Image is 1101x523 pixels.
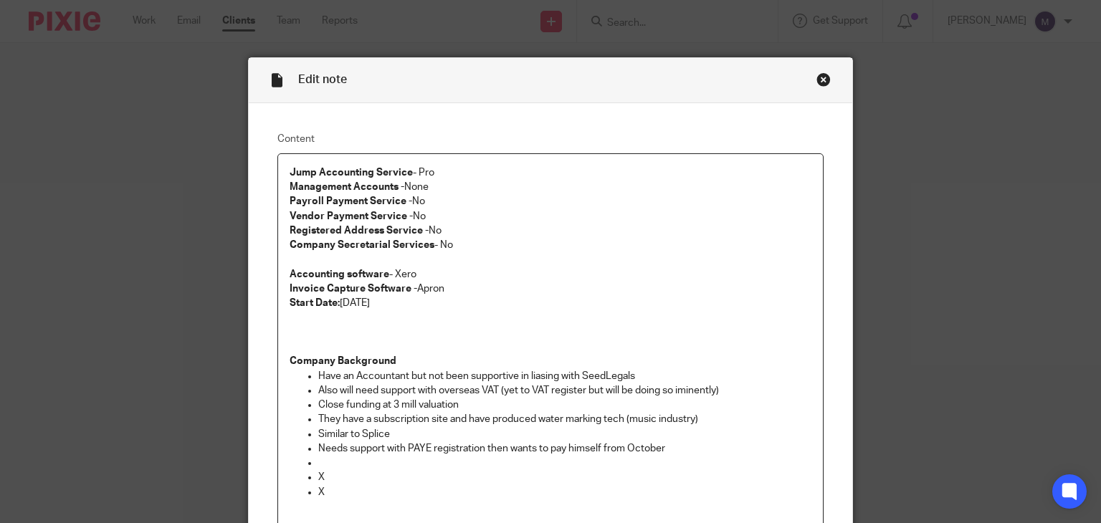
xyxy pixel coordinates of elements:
[318,470,812,484] p: X
[318,383,812,398] p: Also will need support with overseas VAT (yet to VAT register but will be doing so iminently)
[318,398,812,412] p: Close funding at 3 mill valuation
[318,485,812,499] p: X
[298,74,347,85] span: Edit note
[816,72,831,87] div: Close this dialog window
[290,356,396,366] strong: Company Background
[290,224,812,238] p: No
[290,282,812,296] p: Apron
[290,194,812,208] p: No
[318,412,812,426] p: They have a subscription site and have produced water marking tech (music industry)
[318,369,812,383] p: Have an Accountant but not been supportive in liasing with SeedLegals
[277,132,824,146] label: Content
[290,269,389,279] strong: Accounting software
[290,226,429,236] strong: Registered Address Service -
[290,298,340,308] strong: Start Date:
[318,441,812,456] p: Needs support with PAYE registration then wants to pay himself from October
[290,211,413,221] strong: Vendor Payment Service -
[290,165,812,180] p: - Pro
[290,180,812,194] p: None
[290,168,413,178] strong: Jump Accounting Service
[318,427,812,441] p: Similar to Splice
[290,196,412,206] strong: Payroll Payment Service -
[290,267,812,282] p: - Xero
[290,240,434,250] strong: Company Secretarial Services
[290,209,812,224] p: No
[290,182,404,192] strong: Management Accounts -
[290,284,417,294] strong: Invoice Capture Software -
[290,296,812,310] p: [DATE]
[290,238,812,252] p: - No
